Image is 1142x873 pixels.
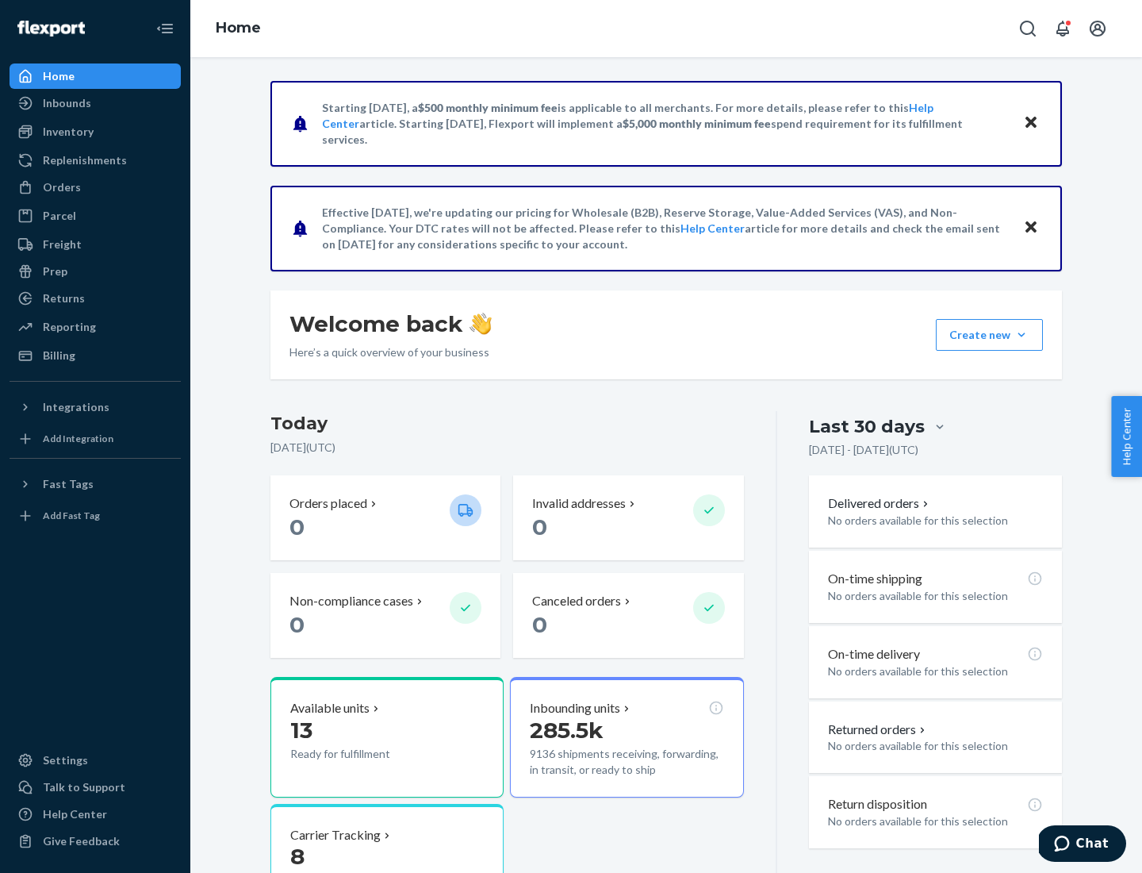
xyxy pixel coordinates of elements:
div: Talk to Support [43,779,125,795]
div: Freight [43,237,82,252]
button: Canceled orders 0 [513,573,743,658]
div: Returns [43,290,85,306]
button: Open Search Box [1012,13,1044,44]
p: On-time delivery [828,645,920,663]
a: Home [216,19,261,37]
button: Inbounding units285.5k9136 shipments receiving, forwarding, in transit, or ready to ship [510,677,743,798]
a: Reporting [10,314,181,340]
a: Billing [10,343,181,368]
h3: Today [270,411,744,436]
div: Integrations [43,399,109,415]
div: Add Integration [43,432,113,445]
button: Talk to Support [10,775,181,800]
p: Canceled orders [532,592,621,610]
div: Add Fast Tag [43,509,100,522]
p: Starting [DATE], a is applicable to all merchants. For more details, please refer to this article... [322,100,1008,148]
a: Freight [10,232,181,257]
div: Fast Tags [43,476,94,492]
a: Parcel [10,203,181,229]
p: No orders available for this selection [828,738,1043,754]
button: Close [1021,217,1041,240]
a: Help Center [680,221,745,235]
p: Effective [DATE], we're updating our pricing for Wholesale (B2B), Reserve Storage, Value-Added Se... [322,205,1008,252]
button: Close [1021,112,1041,135]
a: Settings [10,748,181,773]
p: Ready for fulfillment [290,746,437,762]
div: Parcel [43,208,76,224]
span: 285.5k [530,717,604,744]
a: Replenishments [10,148,181,173]
button: Create new [936,319,1043,351]
div: Last 30 days [809,414,925,439]
p: On-time shipping [828,570,922,588]
p: Carrier Tracking [290,826,381,844]
div: Orders [43,179,81,195]
h1: Welcome back [289,310,492,338]
div: Reporting [43,319,96,335]
p: Orders placed [289,494,367,513]
div: Settings [43,752,88,768]
img: Flexport logo [17,21,85,37]
span: $5,000 monthly minimum fee [623,117,771,130]
p: Inbounding units [530,699,620,717]
p: [DATE] - [DATE] ( UTC ) [809,442,918,458]
div: Prep [43,263,67,279]
button: Orders placed 0 [270,475,500,560]
a: Home [10,63,181,89]
button: Open notifications [1047,13,1079,44]
p: [DATE] ( UTC ) [270,440,744,456]
button: Invalid addresses 0 [513,475,743,560]
button: Close Navigation [149,13,181,44]
p: No orders available for this selection [828,513,1043,529]
iframe: Opens a widget where you can chat to one of our agents [1039,825,1126,865]
button: Delivered orders [828,494,932,513]
button: Returned orders [828,721,929,739]
a: Add Fast Tag [10,503,181,529]
p: Non-compliance cases [289,592,413,610]
div: Billing [43,348,75,363]
span: 0 [532,513,547,540]
span: 0 [532,611,547,638]
button: Give Feedback [10,829,181,854]
img: hand-wave emoji [469,313,492,335]
p: Invalid addresses [532,494,626,513]
button: Fast Tags [10,471,181,497]
p: No orders available for this selection [828,813,1043,829]
button: Open account menu [1082,13,1113,44]
p: No orders available for this selection [828,588,1043,604]
div: Replenishments [43,152,127,168]
a: Orders [10,175,181,200]
button: Help Center [1111,396,1142,477]
a: Prep [10,259,181,284]
button: Available units13Ready for fulfillment [270,677,504,798]
span: 0 [289,513,305,540]
span: 13 [290,717,312,744]
button: Non-compliance cases 0 [270,573,500,658]
p: Here’s a quick overview of your business [289,344,492,360]
span: $500 monthly minimum fee [418,101,558,114]
a: Inventory [10,119,181,144]
div: Home [43,68,75,84]
div: Help Center [43,806,107,822]
a: Returns [10,286,181,311]
div: Inbounds [43,95,91,111]
span: 0 [289,611,305,638]
div: Give Feedback [43,833,120,849]
p: 9136 shipments receiving, forwarding, in transit, or ready to ship [530,746,723,778]
a: Help Center [10,802,181,827]
button: Integrations [10,394,181,420]
p: Available units [290,699,370,717]
div: Inventory [43,124,94,140]
a: Inbounds [10,90,181,116]
ol: breadcrumbs [203,6,274,52]
p: No orders available for this selection [828,663,1043,679]
a: Add Integration [10,426,181,452]
span: 8 [290,843,305,870]
p: Return disposition [828,795,927,813]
